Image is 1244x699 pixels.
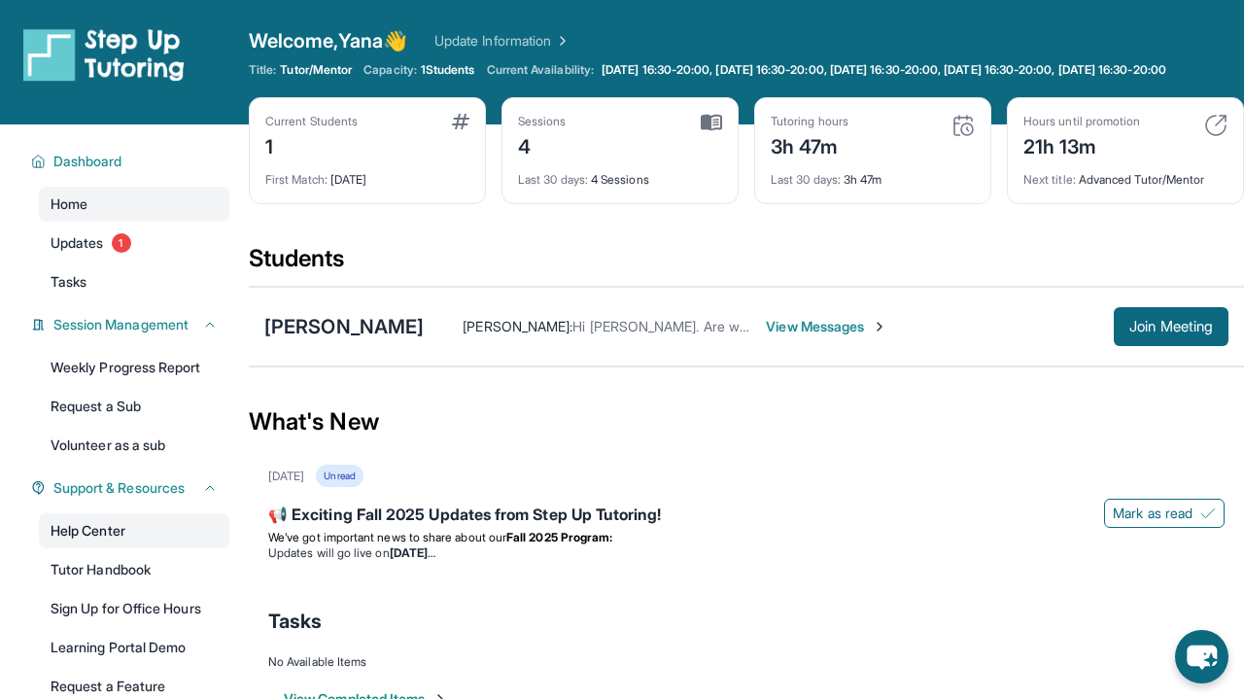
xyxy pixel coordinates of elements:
div: Hours until promotion [1023,114,1140,129]
div: 📢 Exciting Fall 2025 Updates from Step Up Tutoring! [268,503,1225,530]
button: Mark as read [1104,499,1225,528]
span: Join Meeting [1129,321,1213,332]
button: chat-button [1175,630,1228,683]
span: View Messages [766,317,887,336]
li: Updates will go live on [268,545,1225,561]
button: Dashboard [46,152,218,171]
div: 3h 47m [771,129,848,160]
span: 1 [112,233,131,253]
span: Capacity: [363,62,417,78]
span: [DATE] 16:30-20:00, [DATE] 16:30-20:00, [DATE] 16:30-20:00, [DATE] 16:30-20:00, [DATE] 16:30-20:00 [602,62,1166,78]
span: Mark as read [1113,504,1192,523]
span: Dashboard [53,152,122,171]
div: 21h 13m [1023,129,1140,160]
span: 1 Students [421,62,475,78]
div: 1 [265,129,358,160]
span: We’ve got important news to share about our [268,530,506,544]
span: Welcome, Yana 👋 [249,27,407,54]
div: No Available Items [268,654,1225,670]
a: [DATE] 16:30-20:00, [DATE] 16:30-20:00, [DATE] 16:30-20:00, [DATE] 16:30-20:00, [DATE] 16:30-20:00 [598,62,1170,78]
img: Chevron Right [551,31,570,51]
a: Updates1 [39,226,229,261]
div: 4 Sessions [518,160,722,188]
div: Tutoring hours [771,114,848,129]
span: Tasks [268,608,322,635]
a: Request a Sub [39,389,229,424]
img: Chevron-Right [872,319,887,334]
a: Sign Up for Office Hours [39,591,229,626]
button: Join Meeting [1114,307,1228,346]
div: 3h 47m [771,160,975,188]
a: Learning Portal Demo [39,630,229,665]
img: card [1204,114,1227,137]
div: [PERSON_NAME] [264,313,424,340]
a: Tasks [39,264,229,299]
div: What's New [249,379,1244,465]
span: Session Management [53,315,189,334]
div: Current Students [265,114,358,129]
span: Title: [249,62,276,78]
a: Volunteer as a sub [39,428,229,463]
span: [PERSON_NAME] : [463,318,572,334]
button: Session Management [46,315,218,334]
span: Last 30 days : [518,172,588,187]
span: Current Availability: [487,62,594,78]
span: Last 30 days : [771,172,841,187]
img: card [701,114,722,131]
div: [DATE] [265,160,469,188]
a: Tutor Handbook [39,552,229,587]
a: Home [39,187,229,222]
span: First Match : [265,172,328,187]
a: Update Information [434,31,570,51]
div: 4 [518,129,567,160]
span: Tutor/Mentor [280,62,352,78]
strong: Fall 2025 Program: [506,530,612,544]
div: Sessions [518,114,567,129]
span: Hi [PERSON_NAME]. Are we meeting [DATE]? [572,318,854,334]
img: logo [23,27,185,82]
img: card [452,114,469,129]
span: Updates [51,233,104,253]
div: [DATE] [268,469,304,484]
a: Help Center [39,513,229,548]
span: Next title : [1023,172,1076,187]
button: Support & Resources [46,478,218,498]
span: Tasks [51,272,86,292]
div: Advanced Tutor/Mentor [1023,160,1227,188]
span: Support & Resources [53,478,185,498]
img: card [951,114,975,137]
a: Weekly Progress Report [39,350,229,385]
div: Students [249,243,1244,286]
strong: [DATE] [390,545,435,560]
span: Home [51,194,87,214]
img: Mark as read [1200,506,1216,521]
div: Unread [316,465,363,487]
